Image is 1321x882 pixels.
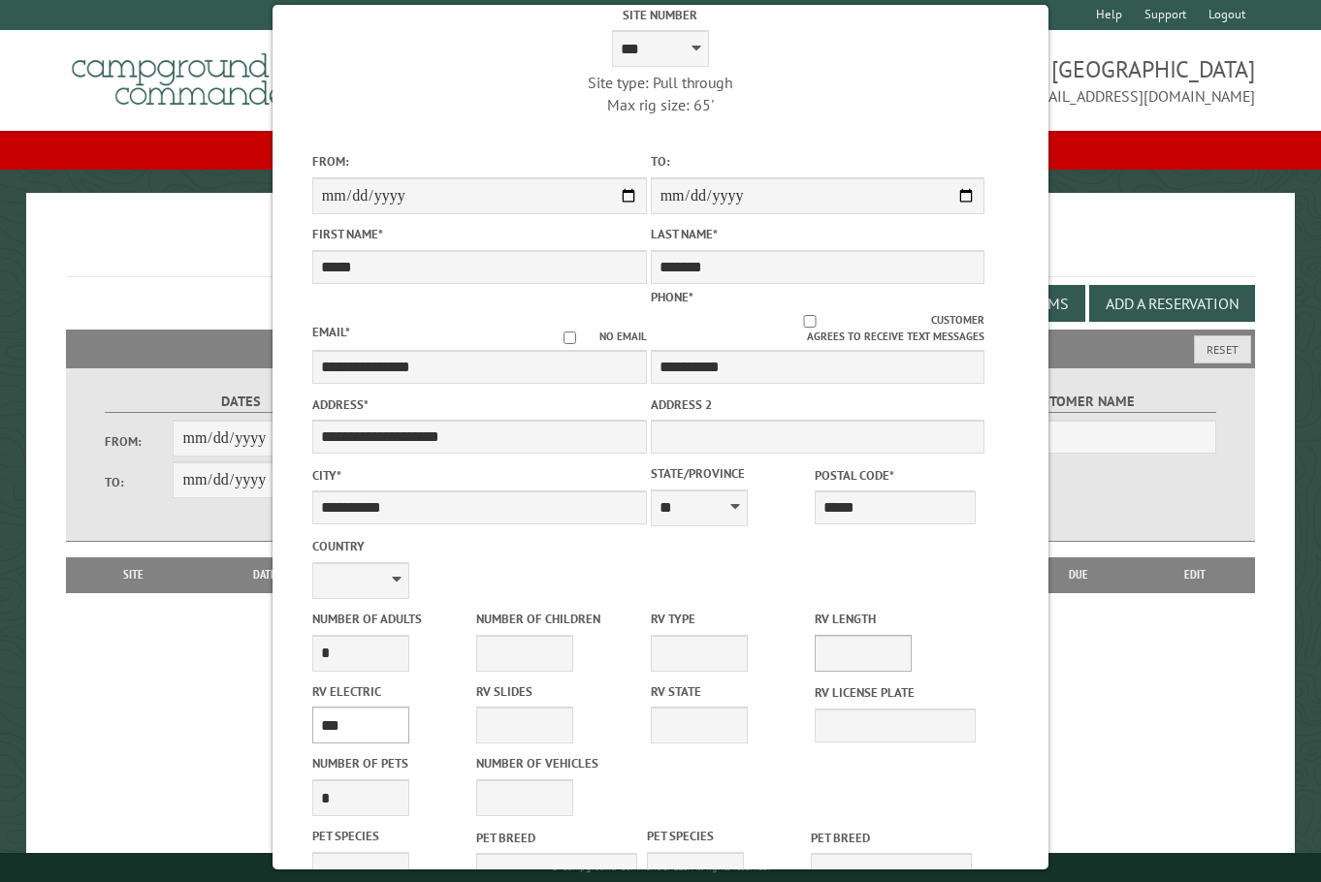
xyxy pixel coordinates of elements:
[476,754,636,772] label: Number of Vehicles
[105,391,378,413] label: Dates
[540,331,599,344] input: No email
[494,94,828,115] div: Max rig size: 65'
[192,557,344,592] th: Dates
[494,72,828,93] div: Site type: Pull through
[540,329,647,345] label: No email
[815,610,975,628] label: RV Length
[312,537,647,555] label: Country
[312,152,647,171] label: From:
[651,225,985,243] label: Last Name
[1022,557,1135,592] th: Due
[551,861,770,873] small: © Campground Commander LLC. All rights reserved.
[476,829,636,847] label: Pet breed
[105,473,173,491] label: To:
[312,682,472,701] label: RV Electric
[312,754,472,772] label: Number of Pets
[651,464,811,483] label: State/Province
[647,827,807,845] label: Pet species
[312,225,647,243] label: First Name
[312,827,472,845] label: Pet species
[66,330,1255,366] h2: Filters
[494,6,828,24] label: Site Number
[815,466,975,485] label: Postal Code
[312,466,647,485] label: City
[651,395,985,414] label: Address 2
[1089,285,1255,322] button: Add a Reservation
[1194,335,1251,363] button: Reset
[476,610,636,628] label: Number of Children
[105,432,173,451] label: From:
[476,682,636,701] label: RV Slides
[651,289,693,305] label: Phone
[651,152,985,171] label: To:
[651,682,811,701] label: RV State
[811,829,971,847] label: Pet breed
[1135,557,1255,592] th: Edit
[815,683,975,702] label: RV License Plate
[312,395,647,414] label: Address
[689,315,932,328] input: Customer agrees to receive text messages
[943,391,1216,413] label: Customer Name
[651,610,811,628] label: RV Type
[76,557,192,592] th: Site
[651,312,985,345] label: Customer agrees to receive text messages
[66,224,1255,277] h1: Reservations
[312,324,350,340] label: Email
[66,38,308,113] img: Campground Commander
[312,610,472,628] label: Number of Adults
